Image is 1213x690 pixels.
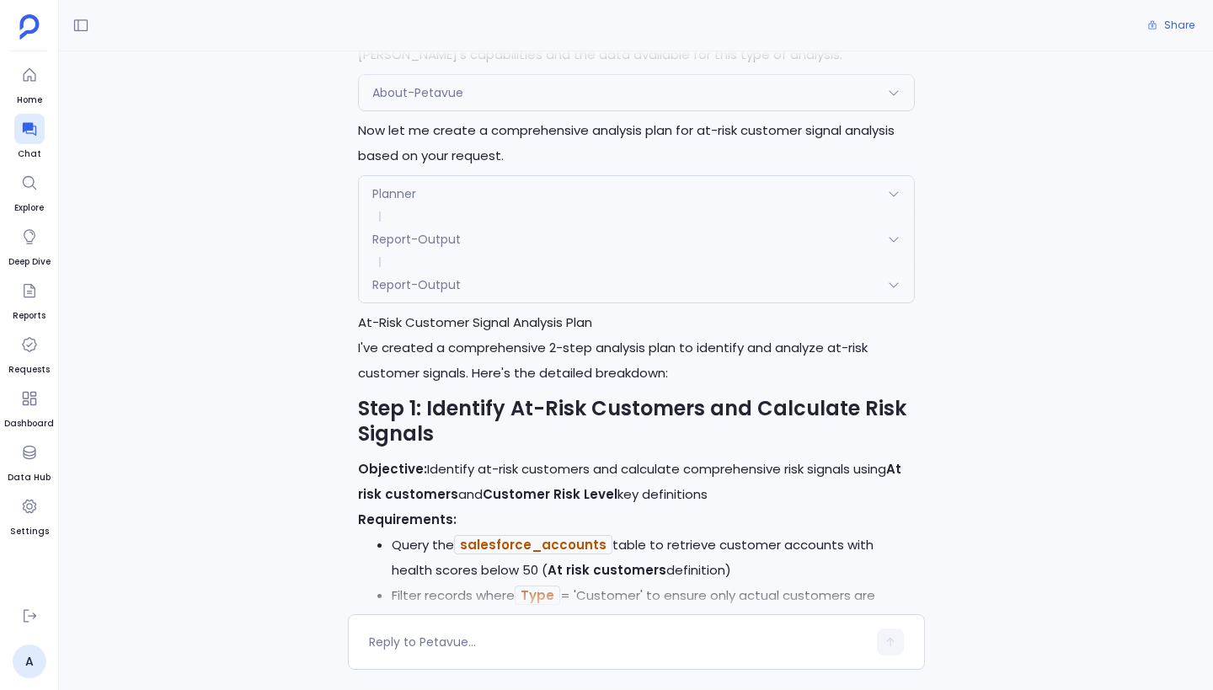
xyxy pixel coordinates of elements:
[13,645,46,678] a: A
[14,94,45,107] span: Home
[358,310,915,335] h1: At-Risk Customer Signal Analysis Plan
[1164,19,1194,32] span: Share
[1137,13,1205,37] button: Share
[358,457,915,507] p: Identify at-risk customers and calculate comprehensive risk signals using and key definitions
[14,147,45,161] span: Chat
[483,485,617,503] strong: Customer Risk Level
[14,114,45,161] a: Chat
[372,231,461,248] span: Report-Output
[8,222,51,269] a: Deep Dive
[358,511,457,528] strong: Requirements:
[14,201,45,215] span: Explore
[19,14,40,40] img: petavue logo
[8,437,51,484] a: Data Hub
[4,417,54,431] span: Dashboard
[10,525,49,538] span: Settings
[8,471,51,484] span: Data Hub
[4,383,54,431] a: Dashboard
[8,329,50,377] a: Requests
[8,255,51,269] span: Deep Dive
[358,460,427,478] strong: Objective:
[14,168,45,215] a: Explore
[358,335,915,386] p: I've created a comprehensive 2-step analysis plan to identify and analyze at-risk customer signal...
[372,84,463,101] span: About-Petavue
[548,561,666,579] strong: At risk customers
[8,363,50,377] span: Requests
[13,309,45,323] span: Reports
[358,118,915,168] p: Now let me create a comprehensive analysis plan for at-risk customer signal analysis based on you...
[372,276,461,293] span: Report-Output
[14,60,45,107] a: Home
[372,185,416,202] span: Planner
[392,532,915,583] li: Query the table to retrieve customer accounts with health scores below 50 ( definition)
[13,275,45,323] a: Reports
[358,394,906,447] strong: Step 1: Identify At-Risk Customers and Calculate Risk Signals
[10,491,49,538] a: Settings
[454,535,612,554] code: salesforce_accounts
